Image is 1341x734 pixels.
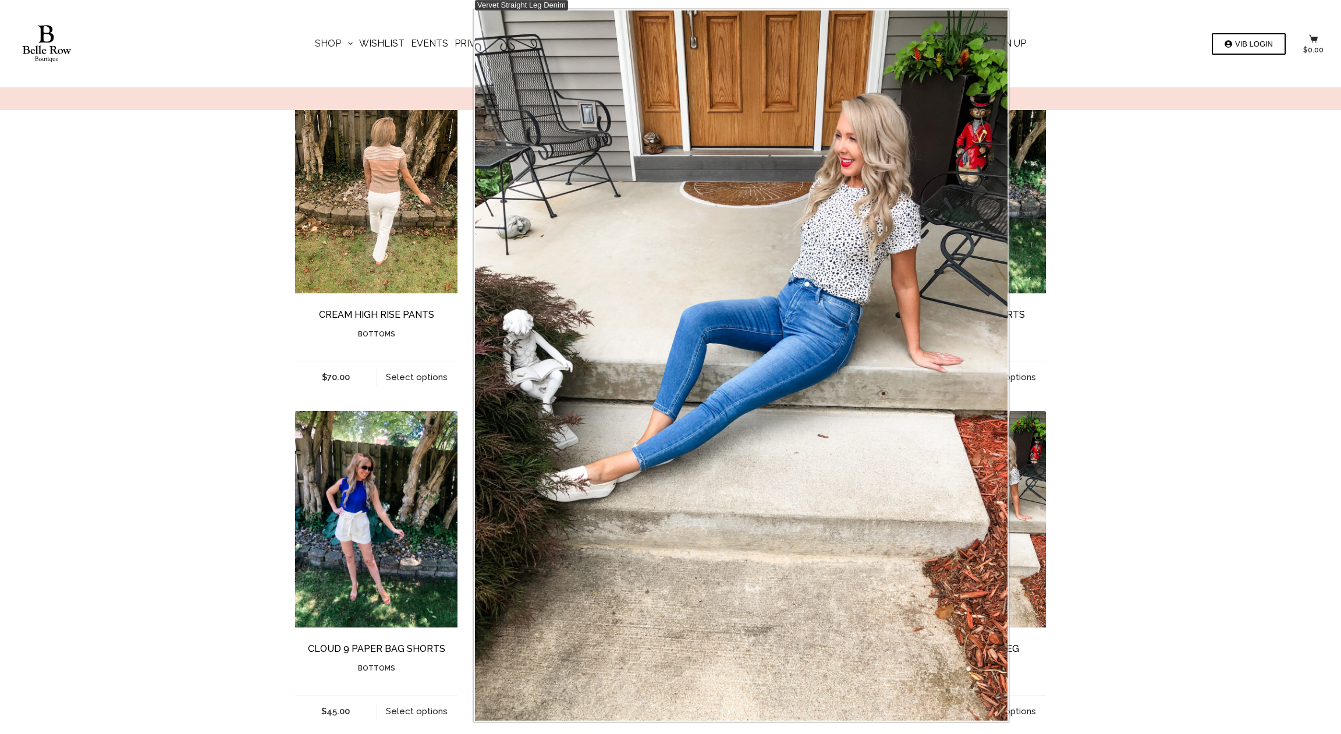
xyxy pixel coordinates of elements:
[321,706,327,717] span: $
[321,706,350,717] bdi: 45.00
[17,25,76,62] img: Belle Row Boutique
[295,411,457,627] a: Cloud 9 Paper Bag shorts
[1303,46,1308,54] span: $
[1303,34,1324,54] a: $0.00
[377,361,458,393] a: Select options for “Cream High Rise Pants”
[377,696,458,728] a: Select options for “Cloud 9 Paper Bag shorts”
[358,664,395,672] a: Bottoms
[308,643,445,654] a: Cloud 9 Paper Bag shorts
[295,77,457,293] a: Cream High Rise Pants
[319,309,434,320] a: Cream High Rise Pants
[1303,46,1324,54] bdi: 0.00
[1212,33,1286,55] a: VIB LOGIN
[358,330,395,338] a: Bottoms
[23,94,1318,103] p: Woman Owned, Independently Operated
[1235,40,1273,48] span: VIB LOGIN
[477,1,566,9] span: Vervet Straight Leg Denim
[322,372,350,382] bdi: 70.00
[322,372,327,382] span: $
